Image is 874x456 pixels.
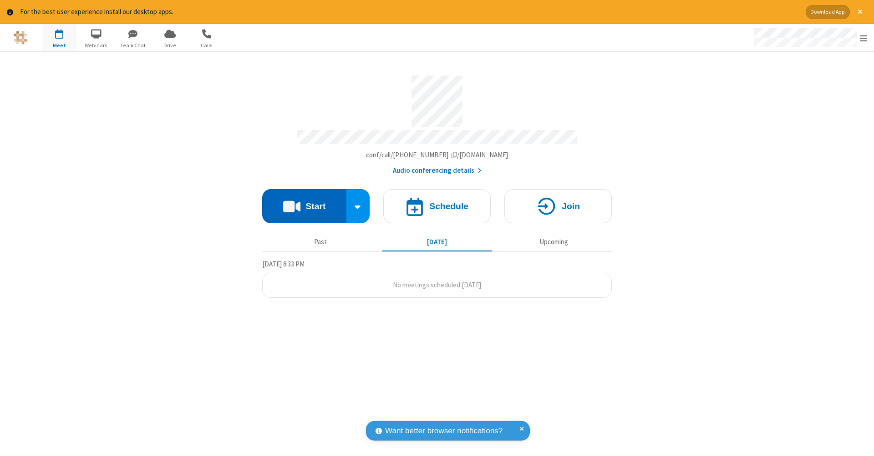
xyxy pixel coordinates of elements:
button: Logo [3,24,37,51]
button: Schedule [383,189,491,223]
span: Webinars [79,41,113,50]
button: Past [266,234,376,251]
span: No meetings scheduled [DATE] [393,281,481,289]
div: Start conference options [346,189,370,223]
span: Drive [153,41,187,50]
img: QA Selenium DO NOT DELETE OR CHANGE [14,31,27,45]
button: Upcoming [499,234,609,251]
button: Start [262,189,346,223]
section: Account details [262,69,612,175]
h4: Start [305,202,325,210]
span: [DATE] 8:33 PM [262,260,305,268]
div: For the best user experience install our desktop apps. [20,7,799,17]
span: Meet [42,41,76,50]
h4: Join [562,202,580,210]
button: Audio conferencing details [393,165,482,176]
button: Join [504,189,612,223]
span: Copy my meeting room link [366,150,508,159]
section: Today's Meetings [262,259,612,298]
button: Download App [806,5,850,19]
h4: Schedule [429,202,468,210]
div: Open menu [746,24,874,51]
button: Close alert [853,5,867,19]
span: Want better browser notifications? [385,425,503,437]
button: Copy my meeting room linkCopy my meeting room link [366,150,508,160]
span: Calls [190,41,224,50]
span: Team Chat [116,41,150,50]
button: [DATE] [382,234,492,251]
